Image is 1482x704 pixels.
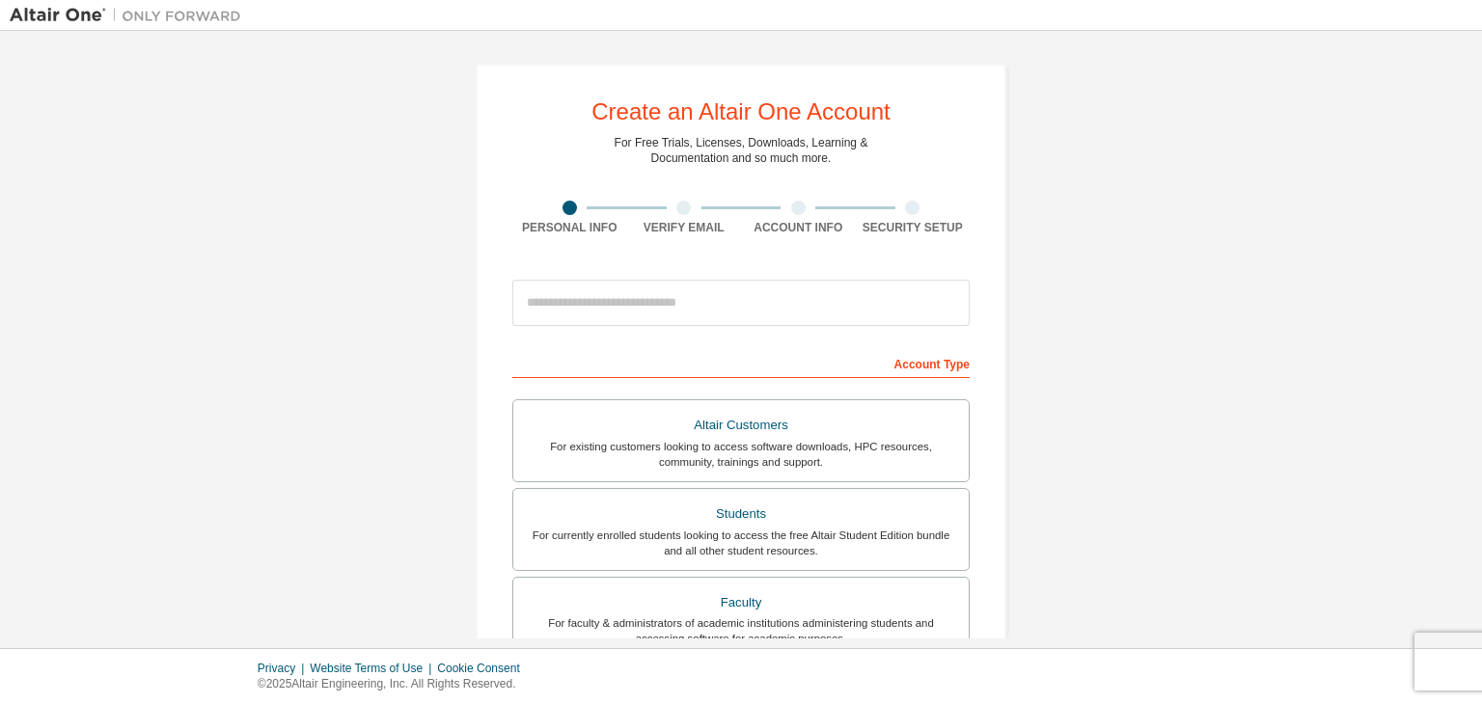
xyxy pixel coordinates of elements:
[512,220,627,235] div: Personal Info
[310,661,437,676] div: Website Terms of Use
[258,661,310,676] div: Privacy
[591,100,891,123] div: Create an Altair One Account
[258,676,532,692] p: © 2025 Altair Engineering, Inc. All Rights Reserved.
[525,528,957,558] div: For currently enrolled students looking to access the free Altair Student Edition bundle and all ...
[741,220,856,235] div: Account Info
[10,6,251,25] img: Altair One
[525,589,957,616] div: Faculty
[525,412,957,439] div: Altair Customers
[525,439,957,470] div: For existing customers looking to access software downloads, HPC resources, community, trainings ...
[437,661,531,676] div: Cookie Consent
[856,220,971,235] div: Security Setup
[525,615,957,646] div: For faculty & administrators of academic institutions administering students and accessing softwa...
[525,501,957,528] div: Students
[615,135,868,166] div: For Free Trials, Licenses, Downloads, Learning & Documentation and so much more.
[512,347,970,378] div: Account Type
[627,220,742,235] div: Verify Email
